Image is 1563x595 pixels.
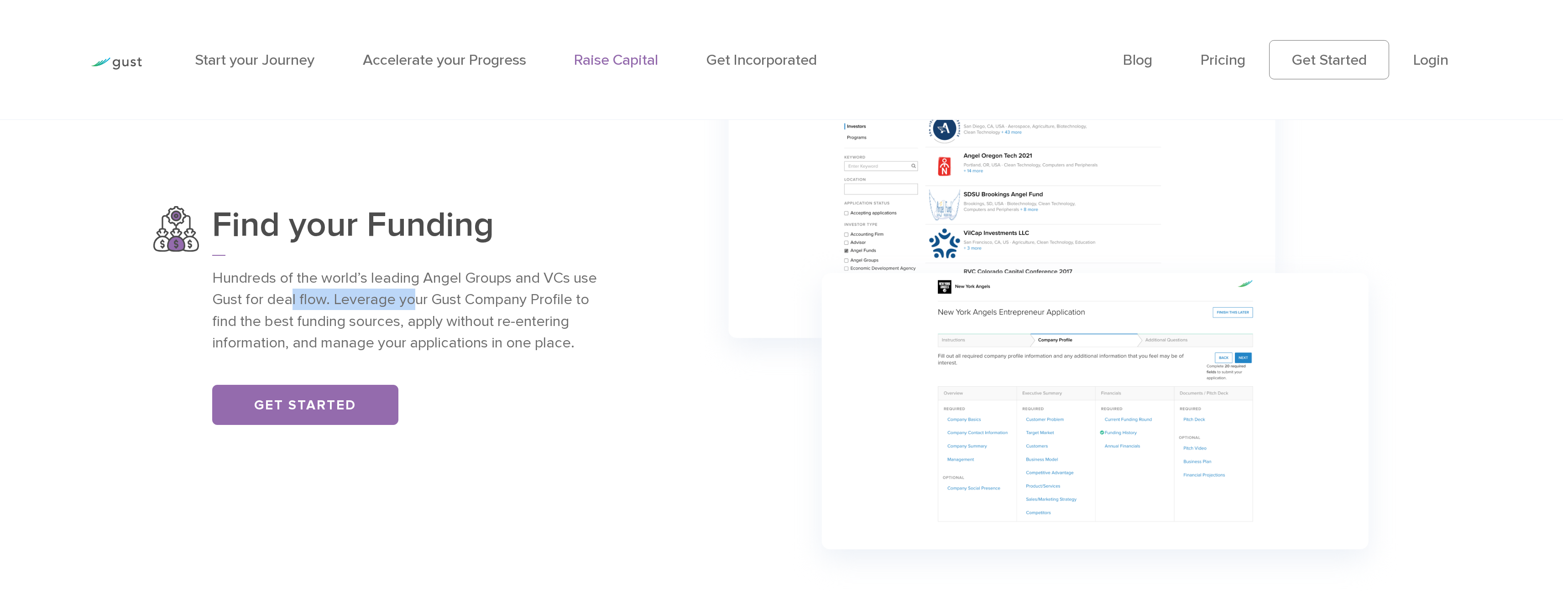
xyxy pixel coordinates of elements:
a: Get Incorporated [706,51,817,69]
a: Get Started [1269,40,1389,79]
p: Hundreds of the world’s leading Angel Groups and VCs use Gust for deal flow. Leverage your Gust C... [212,267,610,353]
a: Get Started [212,385,398,424]
h3: Find your Funding [212,206,610,256]
a: Blog [1123,51,1152,69]
img: Gust Logo [91,57,142,70]
a: Raise Capital [574,51,658,69]
img: Find Your Funding [153,206,199,252]
a: Accelerate your Progress [363,51,526,69]
a: Login [1413,51,1448,69]
a: Start your Journey [195,51,314,69]
a: Pricing [1201,51,1245,69]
